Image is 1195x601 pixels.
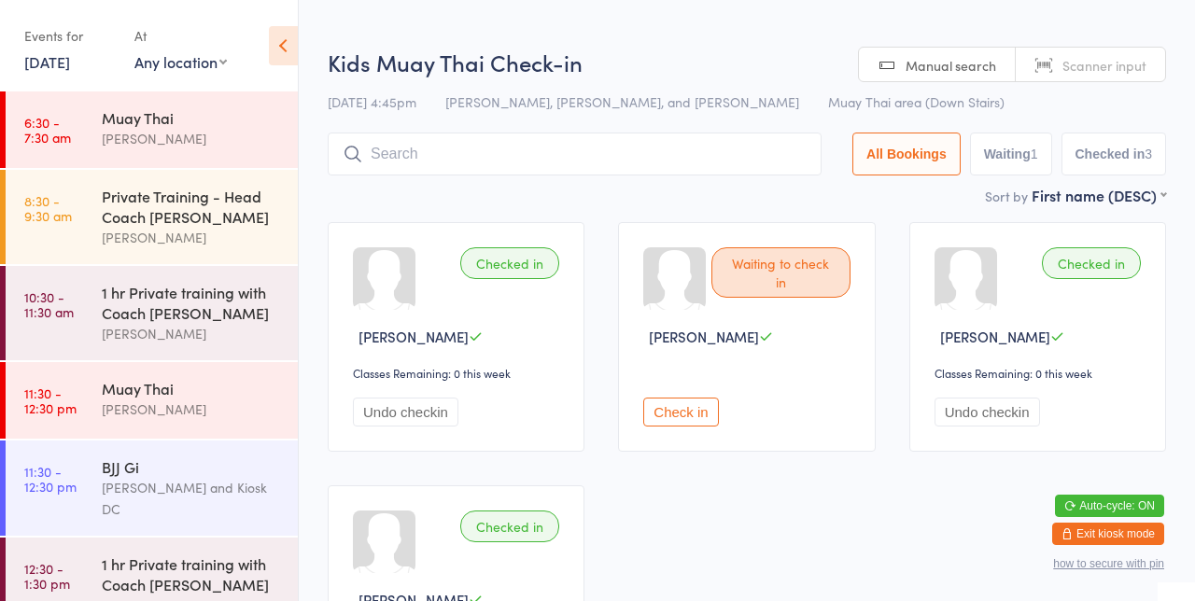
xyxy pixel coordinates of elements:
div: 1 [1031,147,1038,161]
div: 3 [1145,147,1152,161]
div: Classes Remaining: 0 this week [353,365,565,381]
time: 11:30 - 12:30 pm [24,385,77,415]
span: [PERSON_NAME] [358,327,469,346]
div: Muay Thai [102,107,282,128]
button: Checked in3 [1061,133,1167,175]
span: Muay Thai area (Down Stairs) [828,92,1005,111]
div: Checked in [1042,247,1141,279]
button: how to secure with pin [1053,557,1164,570]
div: [PERSON_NAME] and Kiosk DC [102,477,282,520]
time: 8:30 - 9:30 am [24,193,72,223]
div: First name (DESC) [1032,185,1166,205]
a: 6:30 -7:30 amMuay Thai[PERSON_NAME] [6,91,298,168]
button: All Bookings [852,133,961,175]
div: [PERSON_NAME] [102,323,282,344]
span: Manual search [906,56,996,75]
h2: Kids Muay Thai Check-in [328,47,1166,77]
div: [PERSON_NAME] [102,128,282,149]
span: [PERSON_NAME], [PERSON_NAME], and [PERSON_NAME] [445,92,799,111]
time: 6:30 - 7:30 am [24,115,71,145]
div: 1 hr Private training with Coach [PERSON_NAME] [102,553,282,594]
div: Any location [134,51,227,72]
time: 11:30 - 12:30 pm [24,464,77,494]
div: [PERSON_NAME] [102,227,282,248]
a: 11:30 -12:30 pmBJJ Gi[PERSON_NAME] and Kiosk DC [6,440,298,536]
button: Undo checkin [935,398,1040,426]
div: Waiting to check in [711,247,850,298]
a: [DATE] [24,51,70,72]
div: Checked in [460,510,559,542]
a: 11:30 -12:30 pmMuay Thai[PERSON_NAME] [6,362,298,439]
div: Classes Remaining: 0 this week [935,365,1146,381]
button: Auto-cycle: ON [1055,495,1164,517]
div: Private Training - Head Coach [PERSON_NAME] [102,186,282,227]
span: Scanner input [1062,56,1146,75]
div: At [134,21,227,51]
div: 1 hr Private training with Coach [PERSON_NAME] [102,282,282,323]
div: Muay Thai [102,378,282,398]
time: 10:30 - 11:30 am [24,289,74,319]
button: Undo checkin [353,398,458,426]
a: 10:30 -11:30 am1 hr Private training with Coach [PERSON_NAME][PERSON_NAME] [6,266,298,360]
span: [PERSON_NAME] [940,327,1050,346]
button: Exit kiosk mode [1052,523,1164,545]
div: [PERSON_NAME] [102,398,282,420]
button: Waiting1 [970,133,1052,175]
button: Check in [643,398,718,426]
a: 8:30 -9:30 amPrivate Training - Head Coach [PERSON_NAME][PERSON_NAME] [6,170,298,264]
div: BJJ Gi [102,456,282,477]
div: Checked in [460,247,559,279]
time: 12:30 - 1:30 pm [24,561,70,591]
label: Sort by [985,187,1028,205]
div: Events for [24,21,116,51]
span: [DATE] 4:45pm [328,92,416,111]
input: Search [328,133,822,175]
span: [PERSON_NAME] [649,327,759,346]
